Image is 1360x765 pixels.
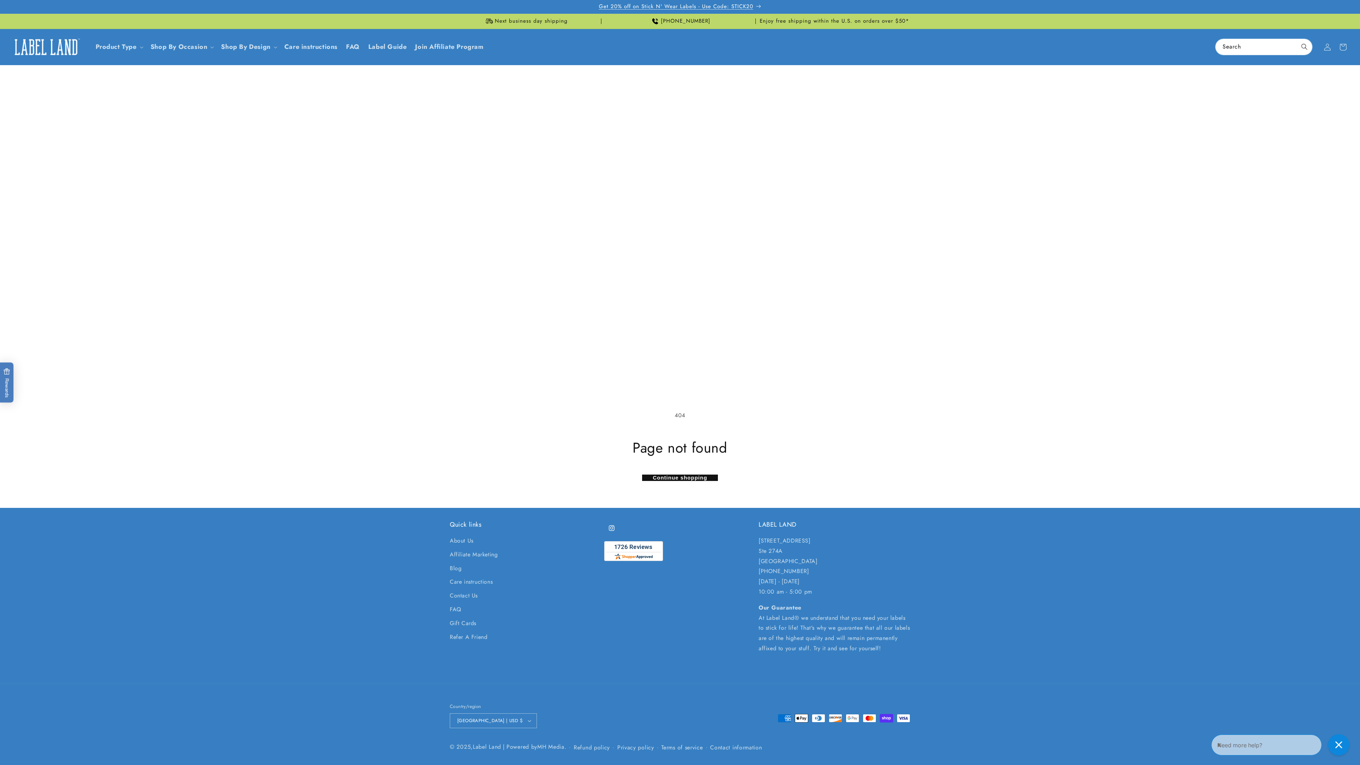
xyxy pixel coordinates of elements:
small: | Powered by . [503,743,567,751]
span: Next business day shipping [495,18,568,25]
summary: Shop By Design [217,39,280,55]
iframe: Gorgias Floating Chat [1211,732,1353,758]
img: Customer Reviews [604,541,663,561]
span: Label Guide [368,43,407,51]
img: Label Land [11,36,81,58]
a: Contact information [710,743,762,752]
a: Blog [450,562,461,576]
div: Announcement [604,14,756,29]
a: Product Type [96,42,137,51]
h1: Page not found [450,438,910,457]
a: Care instructions [280,39,342,55]
a: Label Guide [364,39,411,55]
h2: Quick links [450,521,601,529]
span: Care instructions [284,43,338,51]
span: Shop By Occasion [151,43,208,51]
button: [GEOGRAPHIC_DATA] | USD $ [450,713,537,728]
a: Shop By Design [221,42,270,51]
a: Privacy policy [617,743,654,752]
span: Join Affiliate Program [415,43,483,51]
a: Terms of service [661,743,703,752]
a: Contact Us [450,589,478,603]
span: [PHONE_NUMBER] [661,18,710,25]
a: About Us [450,536,474,548]
a: Label Land [8,33,84,61]
span: Get 20% off on Stick N' Wear Labels - Use Code: STICK20 [599,3,753,10]
span: Rewards [4,368,10,398]
a: Affiliate Marketing [450,548,498,562]
p: [STREET_ADDRESS] Ste 274A [GEOGRAPHIC_DATA] [PHONE_NUMBER] [DATE] - [DATE] 10:00 am - 5:00 pm [759,536,910,597]
button: Search [1297,39,1312,55]
summary: Product Type [91,39,146,55]
a: Gift Cards [450,617,476,630]
a: Refund policy [574,743,610,752]
div: Announcement [759,14,910,29]
summary: Shop By Occasion [146,39,217,55]
div: Announcement [450,14,601,29]
span: FAQ [346,43,360,51]
a: FAQ [450,603,461,617]
a: Refer A Friend [450,630,487,644]
h2: LABEL LAND [759,521,910,529]
a: FAQ [342,39,364,55]
h2: Country/region [450,703,537,710]
p: At Label Land® we understand that you need your labels to stick for life! That's why we guarantee... [759,603,910,654]
a: Care instructions [450,575,493,589]
a: Continue shopping [642,475,718,481]
a: MH Media [537,743,565,751]
small: © 2025, [450,743,501,751]
a: Join Affiliate Program [411,39,488,55]
p: 404 [450,410,910,421]
span: [GEOGRAPHIC_DATA] | USD $ [457,717,523,724]
span: Enjoy free shipping within the U.S. on orders over $50* [760,18,909,25]
strong: Our Guarantee [759,603,801,612]
a: Label Land [473,743,501,751]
